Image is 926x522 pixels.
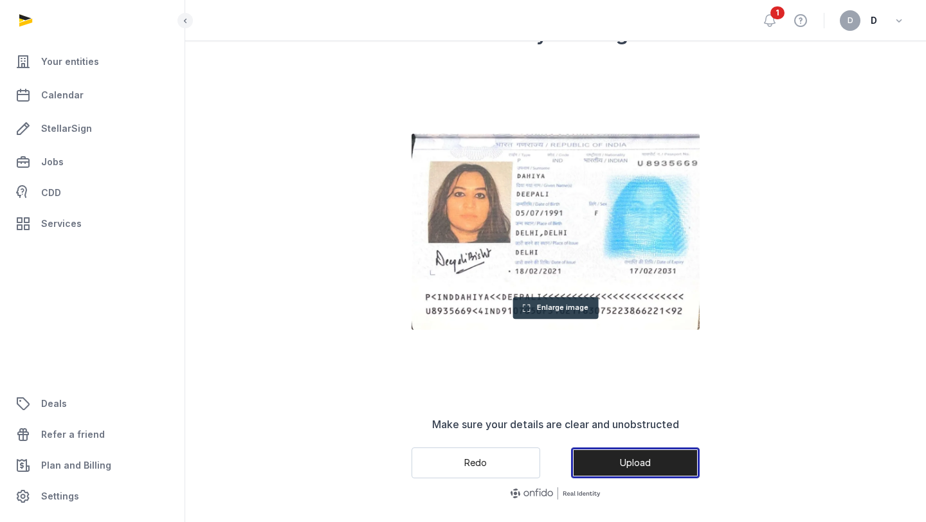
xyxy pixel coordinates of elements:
span: Enlarge image [537,303,588,313]
span: D [871,13,877,28]
span: Services [41,216,82,231]
p: Make sure your details are clear and unobstructed [412,417,700,432]
a: Jobs [10,147,174,177]
a: Plan and Billing [10,450,174,481]
span: Plan and Billing [41,458,111,473]
button: Redo [412,447,540,478]
span: Settings [41,489,79,504]
button: D [840,10,860,31]
a: Calendar [10,80,174,111]
a: CDD [10,180,174,206]
span: Jobs [41,154,64,170]
a: StellarSign [10,113,174,144]
a: Refer a friend [10,419,174,450]
a: Services [10,208,174,239]
a: Settings [10,481,174,512]
a: Deals [10,388,174,419]
span: Your entities [41,54,99,69]
span: Refer a friend [41,427,105,442]
span: Deals [41,396,67,411]
img: Photo of your document [412,134,700,330]
span: D [848,17,853,24]
iframe: Chat Widget [862,460,926,522]
button: Enlarge image [513,298,599,319]
span: CDD [41,185,61,201]
a: Your entities [10,46,174,77]
span: Calendar [41,87,84,103]
span: 1 [770,6,785,19]
button: Upload [571,447,700,478]
span: StellarSign [41,121,92,136]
